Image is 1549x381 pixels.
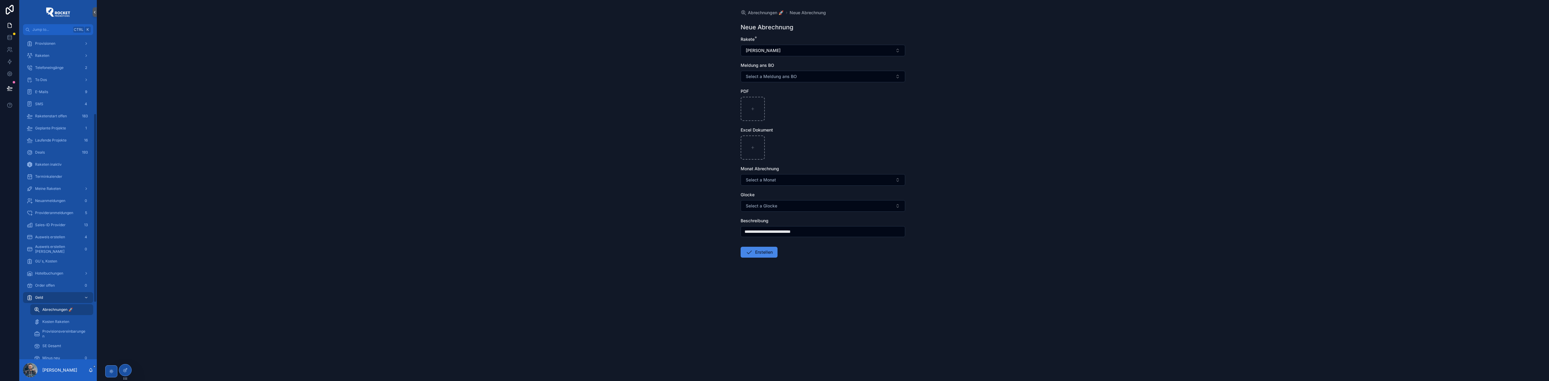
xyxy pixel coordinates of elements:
[23,50,93,61] a: Raketen
[23,123,93,134] a: Geplante Projekte1
[30,304,93,315] a: Abrechnungen 🚀
[23,147,93,158] a: Deals193
[73,27,84,33] span: Ctrl
[32,27,71,32] span: Jump to...
[35,126,66,131] span: Geplante Projekte
[35,235,65,239] span: Ausweis erstellen
[741,166,779,171] span: Monat Abrechnung
[746,47,781,54] span: [PERSON_NAME]
[35,53,49,58] span: Raketen
[46,7,70,17] img: App logo
[82,282,90,289] div: 0
[35,210,73,215] span: Provideranmeldungen
[741,23,793,31] h1: Neue Abrechnung
[35,198,65,203] span: Neuanmeldungen
[741,200,905,212] button: Select Button
[80,149,90,156] div: 193
[23,135,93,146] a: Laufende Projekte16
[790,10,826,16] a: Neue Abrechnung
[748,10,784,16] span: Abrechnungen 🚀
[42,319,69,324] span: Kosten Raketen
[23,183,93,194] a: Meine Raketen
[35,259,57,264] span: GU´s, Kosten
[741,71,905,82] button: Select Button
[746,177,776,183] span: Select a Monat
[35,174,62,179] span: Terminkalender
[42,329,87,339] span: Provisionsvereinbarungen
[85,27,90,32] span: K
[82,233,90,241] div: 4
[23,86,93,97] a: E-Mails9
[741,63,774,68] span: Meldung ans BO
[19,35,97,359] div: scrollable content
[23,232,93,243] a: Ausweis erstellen4
[82,137,90,144] div: 16
[82,197,90,204] div: 0
[42,367,77,373] p: [PERSON_NAME]
[30,328,93,339] a: Provisionsvereinbarungen
[35,283,55,288] span: Order offen
[30,353,93,363] a: Minus neu0
[741,89,749,94] span: PDF
[23,159,93,170] a: Raketen inaktiv
[741,218,768,223] span: Beschreibung
[35,90,48,94] span: E-Mails
[23,171,93,182] a: Terminkalender
[23,220,93,230] a: Sales-ID Provider13
[35,271,63,276] span: Hotelbuchungen
[23,38,93,49] a: Provisionen
[82,221,90,229] div: 13
[741,45,905,56] button: Select Button
[80,112,90,120] div: 183
[23,74,93,85] a: To Dos
[82,246,90,253] div: 0
[746,73,797,80] span: Select a Meldung ans BO
[23,280,93,291] a: Order offen0
[35,41,55,46] span: Provisionen
[741,192,755,197] span: Glocke
[42,344,61,348] span: SE Gesamt
[42,307,73,312] span: Abrechnungen 🚀
[741,10,784,16] a: Abrechnungen 🚀
[23,268,93,279] a: Hotelbuchungen
[30,340,93,351] a: SE Gesamt
[23,292,93,303] a: Geld
[35,77,47,82] span: To Dos
[23,256,93,267] a: GU´s, Kosten
[35,186,61,191] span: Meine Raketen
[35,223,66,227] span: Sales-ID Provider
[741,127,773,132] span: Excel Dokument
[82,354,90,362] div: 0
[23,207,93,218] a: Provideranmeldungen5
[35,138,67,143] span: Laufende Projekte
[741,174,905,186] button: Select Button
[35,114,67,119] span: Raketenstart offen
[82,100,90,108] div: 4
[23,99,93,109] a: SMS4
[23,111,93,122] a: Raketenstart offen183
[35,65,64,70] span: Telefoneingänge
[23,24,93,35] button: Jump to...CtrlK
[746,203,777,209] span: Select a Glocke
[82,88,90,96] div: 9
[30,316,93,327] a: Kosten Raketen
[42,356,60,360] span: Minus neu
[741,247,778,258] button: Erstellen
[82,125,90,132] div: 1
[23,195,93,206] a: Neuanmeldungen0
[741,37,755,42] span: Rakete
[82,209,90,217] div: 5
[35,102,43,106] span: SMS
[35,150,45,155] span: Deals
[82,64,90,71] div: 2
[23,244,93,255] a: Ausweis erstellen [PERSON_NAME]0
[23,62,93,73] a: Telefoneingänge2
[35,295,43,300] span: Geld
[35,244,80,254] span: Ausweis erstellen [PERSON_NAME]
[35,162,62,167] span: Raketen inaktiv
